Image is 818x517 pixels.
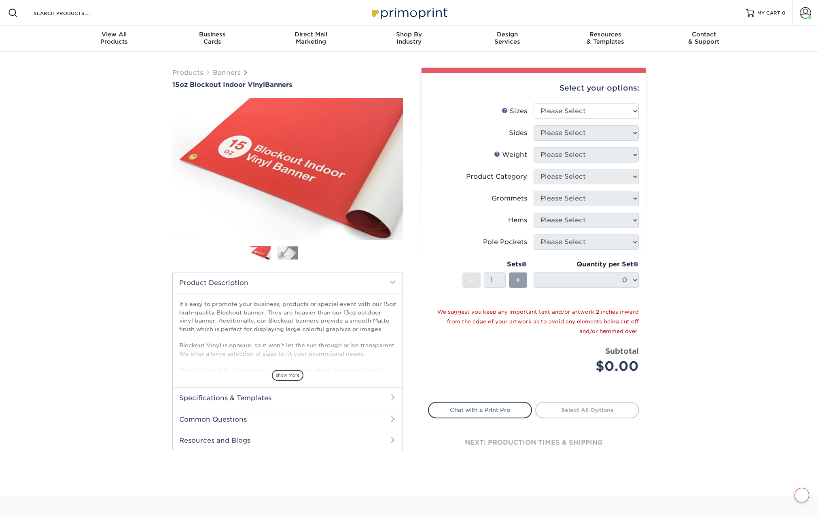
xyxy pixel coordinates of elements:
[509,128,527,138] div: Sides
[462,260,527,269] div: Sets
[278,246,298,260] img: Banners 02
[172,69,203,76] a: Products
[262,31,360,45] div: Marketing
[65,26,163,52] a: View AllProducts
[173,272,403,293] h2: Product Description
[179,300,396,514] p: It’s easy to promote your business, products or special event with our 15oz high-quality Blockout...
[534,260,639,269] div: Quantity per Set
[782,10,786,16] span: 0
[173,409,403,430] h2: Common Questions
[163,26,262,52] a: BusinessCards
[556,31,655,45] div: & Templates
[515,274,521,286] span: +
[272,370,303,381] span: show more
[360,31,458,45] div: Industry
[213,69,241,76] a: Banners
[428,402,532,418] a: Chat with a Print Pro
[458,31,556,45] div: Services
[173,387,403,408] h2: Specifications & Templates
[556,31,655,38] span: Resources
[483,237,527,247] div: Pole Pockets
[360,31,458,38] span: Shop By
[655,31,753,45] div: & Support
[428,73,639,103] div: Select your options:
[250,247,271,261] img: Banners 01
[172,81,403,89] h1: Banners
[556,26,655,52] a: Resources& Templates
[65,31,163,38] span: View All
[65,31,163,45] div: Products
[262,31,360,38] span: Direct Mail
[360,26,458,52] a: Shop ByIndustry
[163,31,262,45] div: Cards
[535,402,639,418] a: Select All Options
[655,31,753,38] span: Contact
[173,430,403,451] h2: Resources and Blogs
[163,31,262,38] span: Business
[466,172,527,181] div: Product Category
[262,26,360,52] a: Direct MailMarketing
[540,357,639,376] div: $0.00
[172,89,403,249] img: 15oz Blockout Indoor Vinyl 01
[655,26,753,52] a: Contact& Support
[502,106,527,116] div: Sizes
[470,274,473,286] span: -
[172,81,265,89] span: 15oz Blockout Indoor Vinyl
[458,26,556,52] a: DesignServices
[492,194,527,203] div: Grommets
[494,150,527,160] div: Weight
[458,31,556,38] span: Design
[605,346,639,355] strong: Subtotal
[33,8,112,18] input: SEARCH PRODUCTS.....
[428,418,639,467] div: next: production times & shipping
[757,10,780,17] span: MY CART
[508,215,527,225] div: Hems
[437,309,639,334] small: We suggest you keep any important text and/or artwork 2 inches inward from the edge of your artwo...
[305,243,325,263] img: Banners 03
[369,4,449,21] img: Primoprint
[172,81,403,89] a: 15oz Blockout Indoor VinylBanners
